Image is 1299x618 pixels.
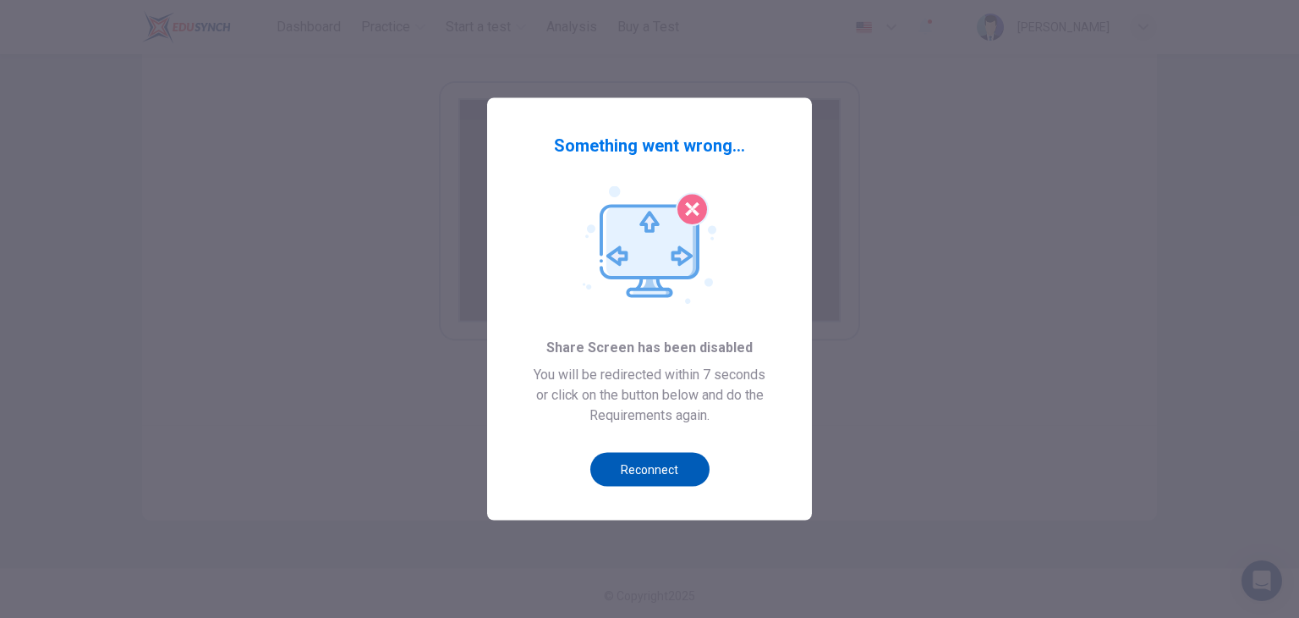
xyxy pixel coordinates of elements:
img: Screenshare [583,186,716,305]
span: You will be redirected within 7 seconds [534,365,765,385]
span: or click on the button below and do the Requirements again. [514,385,785,426]
span: Something went wrong... [554,132,745,159]
button: Reconnect [590,453,710,487]
span: Share Screen has been disabled [546,338,753,358]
